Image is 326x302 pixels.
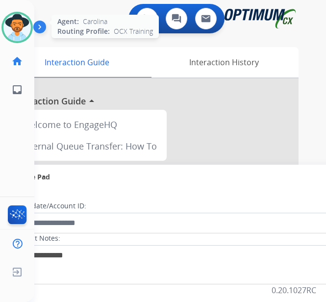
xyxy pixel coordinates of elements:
div: Welcome to EngageHQ [16,114,163,135]
label: Contact Notes: [12,233,60,243]
div: Interaction History [149,47,299,77]
label: Candidate/Account ID: [13,201,86,211]
mat-icon: inbox [11,84,23,96]
span: Routing Profile: [57,26,110,36]
div: Internal Queue Transfer: How To [16,135,163,157]
span: Carolina [83,17,107,26]
div: Interaction Guide [4,47,149,77]
span: Agent: [57,17,79,26]
span: OCX Training [114,26,153,36]
img: avatar [3,14,31,41]
mat-icon: home [11,55,23,67]
p: 0.20.1027RC [272,284,316,296]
